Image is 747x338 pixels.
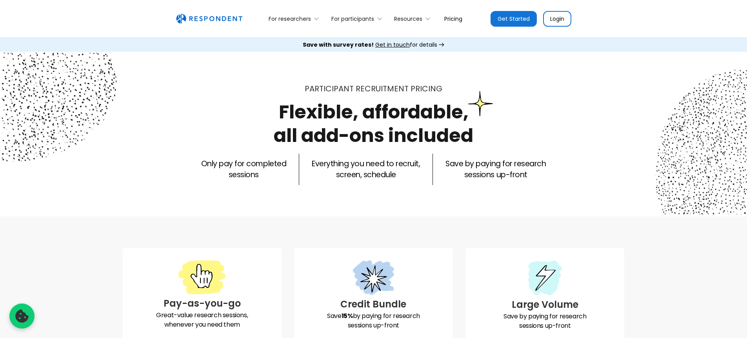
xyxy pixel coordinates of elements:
div: For researchers [264,9,327,28]
h3: Credit Bundle [300,297,447,311]
a: Pricing [438,9,469,28]
p: Everything you need to recruit, screen, schedule [312,158,420,180]
h3: Pay-as-you-go [129,296,275,311]
p: Only pay for completed sessions [201,158,286,180]
p: Save by paying for research sessions up-front [300,311,447,330]
a: Login [543,11,571,27]
p: Great-value research sessions, whenever you need them [129,311,275,329]
div: Resources [394,15,422,23]
p: Save by paying for research sessions up-front [472,312,618,331]
img: Untitled UI logotext [176,14,242,24]
strong: 15% [342,311,353,320]
span: Participant recruitment [305,83,409,94]
div: For participants [327,9,389,28]
p: Save by paying for research sessions up-front [445,158,546,180]
span: PRICING [411,83,442,94]
a: home [176,14,242,24]
strong: Save with survey rates! [303,41,374,49]
div: For researchers [269,15,311,23]
span: Get in touch [375,41,410,49]
div: for details [303,41,437,49]
h1: Flexible, affordable, all add-ons included [274,99,473,149]
a: Get Started [491,11,537,27]
div: For participants [331,15,374,23]
div: Resources [390,9,438,28]
h3: Large Volume [472,298,618,312]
